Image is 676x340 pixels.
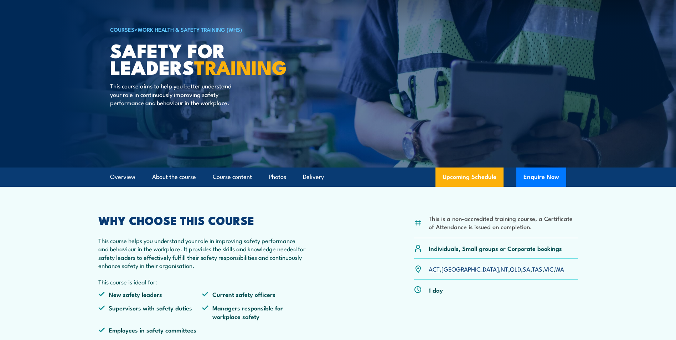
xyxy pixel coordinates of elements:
li: Employees in safety committees [98,326,202,334]
h6: > [110,25,286,34]
a: NT [501,264,508,273]
a: Photos [269,168,286,186]
h2: WHY CHOOSE THIS COURSE [98,215,306,225]
a: ACT [429,264,440,273]
li: Current safety officers [202,290,306,298]
a: SA [523,264,530,273]
li: This is a non-accredited training course, a Certificate of Attendance is issued on completion. [429,214,578,231]
a: COURSES [110,25,134,33]
button: Enquire Now [516,168,566,187]
li: Supervisors with safety duties [98,304,202,320]
a: Course content [213,168,252,186]
a: Overview [110,168,135,186]
a: QLD [510,264,521,273]
p: 1 day [429,286,443,294]
p: This course aims to help you better understand your role in continuously improving safety perform... [110,82,240,107]
a: [GEOGRAPHIC_DATA] [442,264,499,273]
p: This course is ideal for: [98,278,306,286]
li: Managers responsible for workplace safety [202,304,306,320]
a: Upcoming Schedule [435,168,504,187]
strong: TRAINING [194,52,287,81]
p: , , , , , , , [429,265,564,273]
a: VIC [544,264,553,273]
p: Individuals, Small groups or Corporate bookings [429,244,562,252]
p: This course helps you understand your role in improving safety performance and behaviour in the w... [98,236,306,270]
h1: Safety For Leaders [110,42,286,75]
a: Delivery [303,168,324,186]
a: TAS [532,264,542,273]
a: Work Health & Safety Training (WHS) [138,25,242,33]
li: New safety leaders [98,290,202,298]
a: WA [555,264,564,273]
a: About the course [152,168,196,186]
